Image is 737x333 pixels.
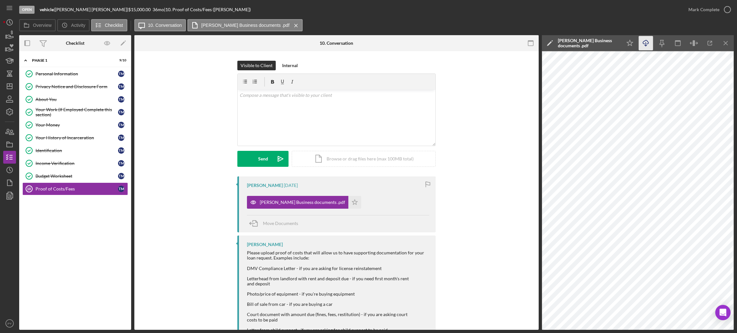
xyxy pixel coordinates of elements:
div: Phase 1 [32,58,110,62]
button: Checklist [91,19,127,31]
div: T M [118,109,124,115]
tspan: 10 [27,187,31,191]
a: Income VerificationTM [22,157,128,170]
a: IdentificationTM [22,144,128,157]
span: Move Documents [263,221,298,226]
div: Income Verification [36,161,118,166]
time: 2025-08-21 20:33 [284,183,298,188]
div: $15,000.00 [128,7,153,12]
div: T M [118,122,124,128]
div: Your Money [36,122,118,128]
a: Your History of IncarcerationTM [22,131,128,144]
b: vehicle [40,7,54,12]
div: Send [258,151,268,167]
div: Privacy Notice and Disclosure Form [36,84,118,89]
a: Your Work (If Employed Complete this section)TM [22,106,128,119]
button: Mark Complete [682,3,734,16]
div: Internal [282,61,298,70]
div: T M [118,160,124,166]
button: Move Documents [247,215,305,231]
a: Personal InformationTM [22,67,128,80]
div: Checklist [66,41,84,46]
div: T M [118,83,124,90]
button: [PERSON_NAME] Business documents .pdf [187,19,302,31]
div: [PERSON_NAME] [PERSON_NAME] | [55,7,128,12]
div: Open Intercom Messenger [715,305,731,320]
div: Identification [36,148,118,153]
label: [PERSON_NAME] Business documents .pdf [201,23,289,28]
button: Visible to Client [237,61,276,70]
button: Send [237,151,289,167]
a: About YouTM [22,93,128,106]
a: 10Proof of Costs/FeesTM [22,182,128,195]
div: T M [118,173,124,179]
a: Budget WorksheetTM [22,170,128,182]
div: 10. Conversation [320,41,353,46]
div: 9 / 10 [115,58,126,62]
div: [PERSON_NAME] [247,183,283,188]
div: Your History of Incarceration [36,135,118,140]
div: About You [36,97,118,102]
div: Proof of Costs/Fees [36,186,118,191]
button: Overview [19,19,56,31]
button: Activity [57,19,89,31]
div: [PERSON_NAME] Business documents .pdf [558,38,619,48]
label: 10. Conversation [148,23,182,28]
div: [PERSON_NAME] [247,242,283,247]
div: [PERSON_NAME] Business documents .pdf [260,200,345,205]
div: T M [118,147,124,154]
button: [PERSON_NAME] Business documents .pdf [247,196,361,209]
button: Internal [279,61,301,70]
div: Visible to Client [241,61,273,70]
div: Budget Worksheet [36,174,118,179]
div: Your Work (If Employed Complete this section) [36,107,118,117]
div: Personal Information [36,71,118,76]
button: 10. Conversation [134,19,186,31]
div: | 10. Proof of Costs/Fees ([PERSON_NAME]) [164,7,251,12]
label: Activity [71,23,85,28]
a: Your MoneyTM [22,119,128,131]
label: Overview [33,23,52,28]
div: 36 mo [153,7,164,12]
div: | [40,7,55,12]
div: T M [118,135,124,141]
button: PY [3,317,16,330]
text: PY [8,322,12,325]
a: Privacy Notice and Disclosure FormTM [22,80,128,93]
div: Mark Complete [688,3,719,16]
label: Checklist [105,23,123,28]
div: Open [19,6,35,14]
div: T M [118,71,124,77]
div: T M [118,186,124,192]
div: T M [118,96,124,103]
